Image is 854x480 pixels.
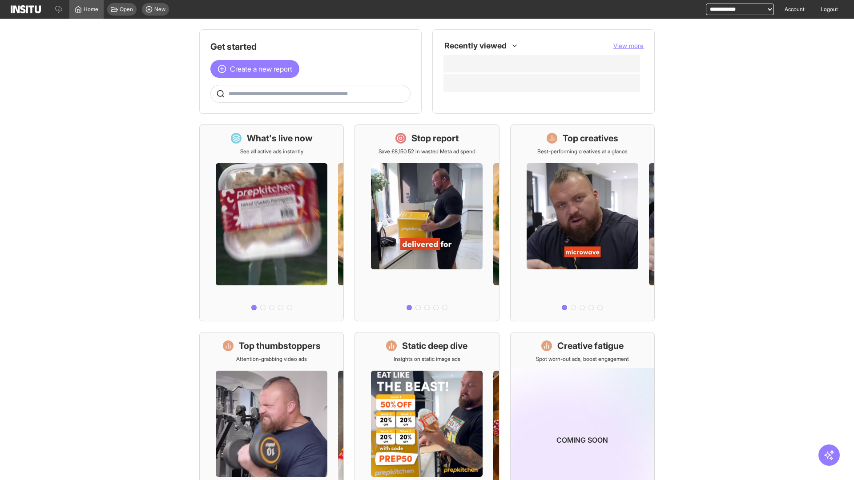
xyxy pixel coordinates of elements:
[210,40,411,53] h1: Get started
[613,41,644,50] button: View more
[11,5,41,13] img: Logo
[563,132,618,144] h1: Top creatives
[247,132,313,144] h1: What's live now
[394,356,460,363] p: Insights on static image ads
[239,340,321,352] h1: Top thumbstoppers
[411,132,459,144] h1: Stop report
[236,356,307,363] p: Attention-grabbing video ads
[537,148,628,155] p: Best-performing creatives at a glance
[199,124,344,321] a: What's live nowSee all active ads instantly
[379,148,475,155] p: Save £8,150.52 in wasted Meta ad spend
[402,340,467,352] h1: Static deep dive
[210,60,299,78] button: Create a new report
[84,6,98,13] span: Home
[510,124,655,321] a: Top creativesBest-performing creatives at a glance
[230,64,292,74] span: Create a new report
[613,42,644,49] span: View more
[240,148,303,155] p: See all active ads instantly
[354,124,499,321] a: Stop reportSave £8,150.52 in wasted Meta ad spend
[120,6,133,13] span: Open
[154,6,165,13] span: New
